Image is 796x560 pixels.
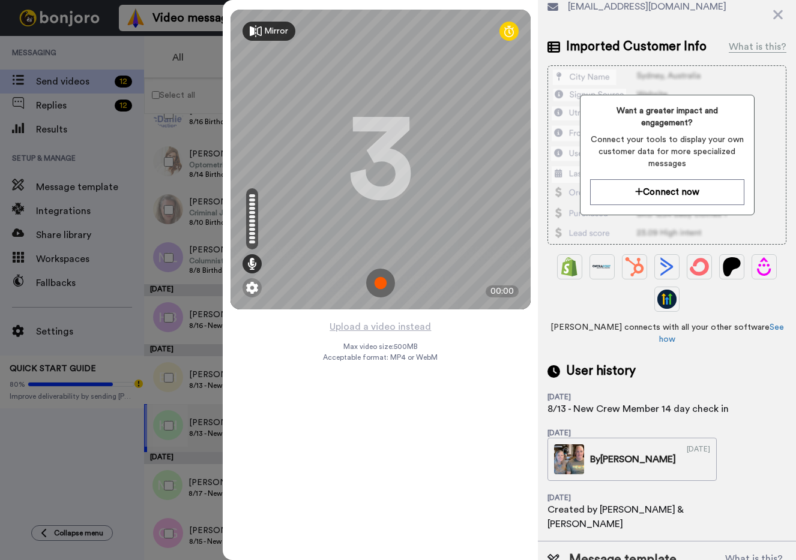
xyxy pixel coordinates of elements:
p: Hi [PERSON_NAME], I’d love to ask you a quick question: If [PERSON_NAME] could introduce a new fe... [52,34,207,46]
button: Upload a video instead [326,319,435,335]
span: Connect your tools to display your own customer data for more specialized messages [590,134,744,170]
img: Ontraport [592,257,612,276]
p: Message from Amy, sent 3d ago [52,46,207,57]
span: Acceptable format: MP4 or WebM [323,353,438,362]
div: By [PERSON_NAME] [590,452,676,466]
img: b49f9865-b685-4607-9992-59e28c96c483-thumb.jpg [554,444,584,474]
a: By[PERSON_NAME][DATE] [547,438,717,481]
img: Patreon [722,257,741,276]
div: 3 [348,115,414,204]
div: [DATE] [547,392,626,402]
span: User history [566,362,636,380]
img: ActiveCampaign [657,257,677,276]
img: Shopify [560,257,579,276]
div: 8/13 - New Crew Member 14 day check in [547,402,729,416]
img: GoHighLevel [657,290,677,309]
img: Drip [755,257,774,276]
div: 00:00 [486,285,519,297]
div: [DATE] [687,444,710,474]
div: Created by [PERSON_NAME] & [PERSON_NAME] [547,502,740,531]
span: [PERSON_NAME] connects with all your other software [547,321,786,345]
div: message notification from Amy, 3d ago. Hi Stacy, I’d love to ask you a quick question: If Bonjoro... [18,25,222,65]
img: ic_record_start.svg [366,269,395,297]
button: Connect now [590,179,744,205]
img: Profile image for Amy [27,36,46,55]
img: ic_gear.svg [246,282,258,294]
img: Hubspot [625,257,644,276]
div: [DATE] [547,493,626,502]
span: Want a greater impact and engagement? [590,105,744,129]
div: [DATE] [547,428,626,438]
span: Max video size: 500 MB [343,342,418,351]
img: ConvertKit [690,257,709,276]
